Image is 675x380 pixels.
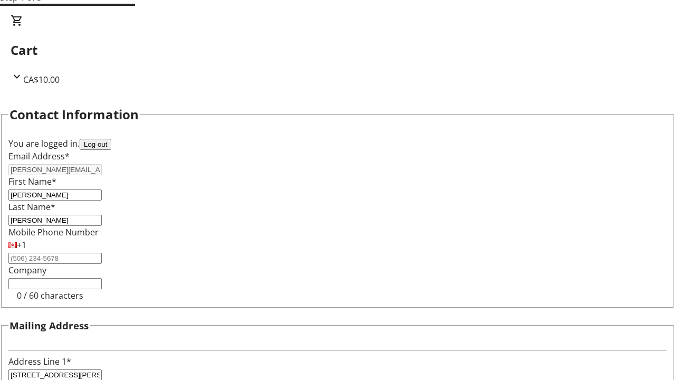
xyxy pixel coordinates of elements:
div: You are logged in. [8,137,667,150]
h3: Mailing Address [9,318,89,333]
label: Address Line 1* [8,356,71,367]
label: First Name* [8,176,56,187]
tr-character-limit: 0 / 60 characters [17,290,83,301]
button: Log out [80,139,111,150]
label: Email Address* [8,150,70,162]
div: CartCA$10.00 [11,14,664,86]
label: Mobile Phone Number [8,226,99,238]
h2: Cart [11,41,664,60]
label: Last Name* [8,201,55,213]
h2: Contact Information [9,105,139,124]
label: Company [8,264,46,276]
input: (506) 234-5678 [8,253,102,264]
span: CA$10.00 [23,74,60,85]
